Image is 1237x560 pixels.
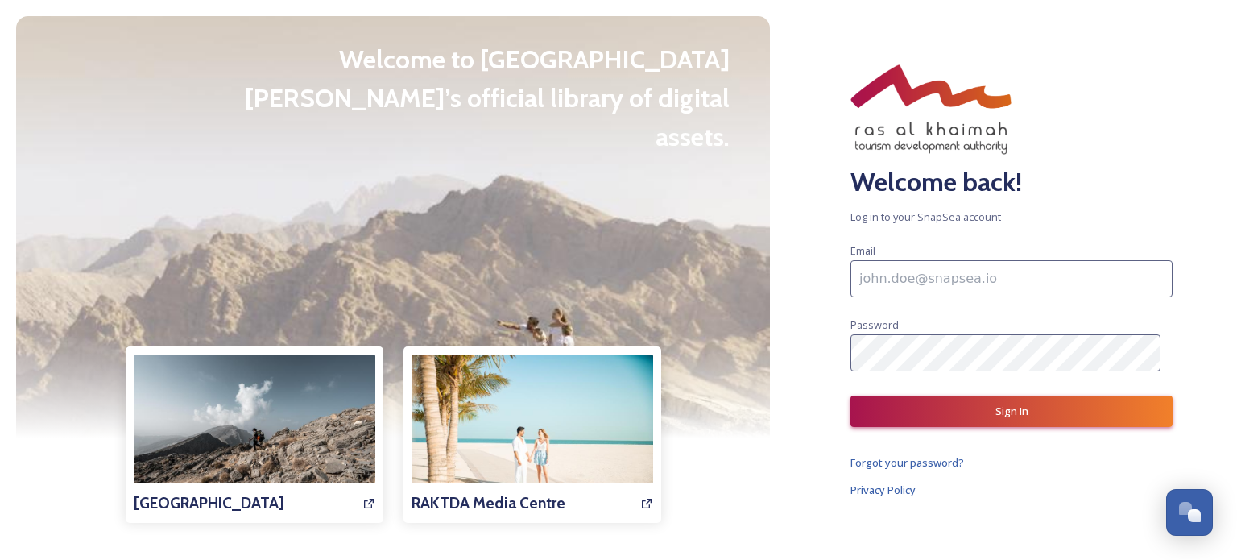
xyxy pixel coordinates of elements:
button: Open Chat [1166,489,1213,536]
img: af43f390-05ef-4fa9-bb37-4833bd5513fb.jpg [134,355,375,516]
input: john.doe@snapsea.io [850,260,1173,297]
img: RAKTDA_ENG_NEW%20STACKED%20LOGO_RGB.png [850,64,1012,155]
button: Sign In [850,396,1173,427]
a: Privacy Policy [850,480,1173,500]
span: Log in to your SnapSea account [850,209,1173,225]
h3: [GEOGRAPHIC_DATA] [134,492,284,515]
a: [GEOGRAPHIC_DATA] [134,355,375,515]
img: 7e8a814c-968e-46a8-ba33-ea04b7243a5d.jpg [412,355,653,516]
a: Forgot your password? [850,453,1173,472]
span: Email [850,243,875,258]
a: RAKTDA Media Centre [412,355,653,515]
span: Password [850,317,899,332]
span: Forgot your password? [850,455,964,470]
h3: RAKTDA Media Centre [412,492,565,515]
span: Privacy Policy [850,483,916,497]
h2: Welcome back! [850,163,1173,201]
